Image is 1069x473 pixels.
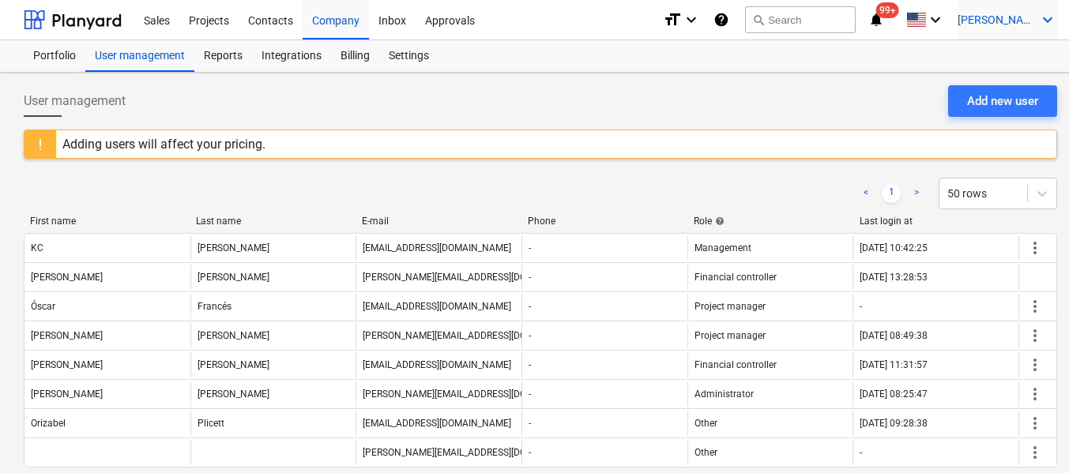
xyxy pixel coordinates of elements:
[856,184,875,203] a: Previous page
[31,418,66,429] div: Orizabel
[198,389,269,400] div: [PERSON_NAME]
[860,359,928,370] div: [DATE] 11:31:57
[860,272,928,283] div: [DATE] 13:28:53
[252,40,331,72] a: Integrations
[363,301,511,312] div: [EMAIL_ADDRESS][DOMAIN_NAME]
[663,10,682,29] i: format_size
[529,447,531,458] div: -
[363,359,511,370] div: [EMAIL_ADDRESS][DOMAIN_NAME]
[198,418,224,429] div: Plicett
[31,272,103,283] div: [PERSON_NAME]
[363,389,583,400] div: [PERSON_NAME][EMAIL_ADDRESS][DOMAIN_NAME]
[926,10,945,29] i: keyboard_arrow_down
[694,389,754,400] span: Administrator
[876,2,899,18] span: 99+
[860,330,928,341] div: [DATE] 08:49:38
[529,359,531,370] div: -
[713,10,729,29] i: Knowledge base
[882,184,901,203] a: Page 1 is your current page
[24,92,126,111] span: User management
[85,40,194,72] a: User management
[990,397,1069,473] iframe: Chat Widget
[529,330,531,341] div: -
[694,359,777,370] span: Financial controller
[529,301,531,312] div: -
[860,216,1013,227] div: Last login at
[363,330,583,341] div: [PERSON_NAME][EMAIL_ADDRESS][DOMAIN_NAME]
[529,389,531,400] div: -
[860,447,862,458] div: -
[694,301,766,312] span: Project manager
[694,216,847,227] div: Role
[712,216,725,226] span: help
[1026,238,1045,257] span: more_vert
[860,301,862,312] div: -
[1026,385,1045,404] span: more_vert
[694,418,717,429] span: Other
[907,184,926,203] a: Next page
[31,242,43,253] div: KC
[694,242,751,253] span: Management
[31,359,103,370] div: [PERSON_NAME]
[1026,355,1045,374] span: more_vert
[30,216,183,227] div: First name
[948,85,1057,117] button: Add new user
[198,330,269,341] div: [PERSON_NAME]
[198,359,269,370] div: [PERSON_NAME]
[363,242,511,253] div: [EMAIL_ADDRESS][DOMAIN_NAME]
[745,6,856,33] button: Search
[198,301,231,312] div: Francés
[31,330,103,341] div: [PERSON_NAME]
[363,272,583,283] div: [PERSON_NAME][EMAIL_ADDRESS][DOMAIN_NAME]
[860,389,928,400] div: [DATE] 08:25:47
[24,40,85,72] a: Portfolio
[682,10,701,29] i: keyboard_arrow_down
[194,40,252,72] a: Reports
[196,216,349,227] div: Last name
[362,216,515,227] div: E-mail
[529,418,531,429] div: -
[1026,326,1045,345] span: more_vert
[529,242,531,253] div: -
[379,40,439,72] a: Settings
[694,447,717,458] span: Other
[198,272,269,283] div: [PERSON_NAME]
[1026,297,1045,316] span: more_vert
[967,91,1038,111] div: Add new user
[529,272,531,283] div: -
[31,389,103,400] div: [PERSON_NAME]
[694,272,777,283] span: Financial controller
[198,242,269,253] div: [PERSON_NAME]
[694,330,766,341] span: Project manager
[363,447,583,458] div: [PERSON_NAME][EMAIL_ADDRESS][DOMAIN_NAME]
[363,418,511,429] div: [EMAIL_ADDRESS][DOMAIN_NAME]
[1038,10,1057,29] i: keyboard_arrow_down
[331,40,379,72] a: Billing
[31,301,55,312] div: Óscar
[958,13,1037,26] span: [PERSON_NAME]
[752,13,765,26] span: search
[62,137,265,152] div: Adding users will affect your pricing.
[868,10,884,29] i: notifications
[860,242,928,253] div: [DATE] 10:42:25
[860,418,928,429] div: [DATE] 09:28:38
[528,216,681,227] div: Phone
